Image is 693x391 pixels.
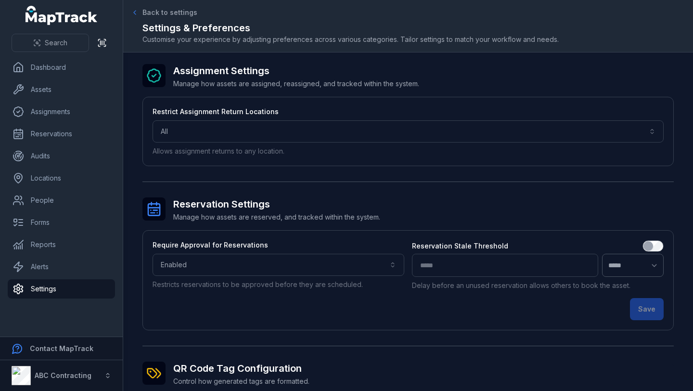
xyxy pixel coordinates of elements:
[412,241,508,251] label: Reservation Stale Threshold
[142,8,197,17] span: Back to settings
[173,362,309,375] h2: QR Code Tag Configuration
[8,102,115,121] a: Assignments
[35,371,91,379] strong: ABC Contracting
[153,280,404,289] p: Restricts reservations to be approved before they are scheduled.
[8,279,115,299] a: Settings
[173,79,419,88] span: Manage how assets are assigned, reassigned, and tracked within the system.
[153,146,664,156] p: Allows assignment returns to any location.
[133,8,197,17] a: Back to settings
[412,281,664,290] p: Delay before an unused reservation allows others to book the asset.
[153,254,404,276] button: Enabled
[8,191,115,210] a: People
[30,344,93,352] strong: Contact MapTrack
[8,257,115,276] a: Alerts
[412,254,598,277] input: :rb:-form-item-label
[8,235,115,254] a: Reports
[642,240,664,252] input: :ra:-form-item-label
[173,213,380,221] span: Manage how assets are reserved, and tracked within the system.
[153,120,664,143] button: All
[12,34,89,52] button: Search
[8,169,115,188] a: Locations
[173,197,380,211] h2: Reservation Settings
[142,35,674,44] span: Customise your experience by adjusting preferences across various categories. Tailor settings to ...
[26,6,98,25] a: MapTrack
[153,107,279,117] label: Restrict Assignment Return Locations
[173,64,419,78] h2: Assignment Settings
[142,21,674,35] h2: Settings & Preferences
[45,38,67,48] span: Search
[8,80,115,99] a: Assets
[8,124,115,143] a: Reservations
[8,213,115,232] a: Forms
[8,58,115,77] a: Dashboard
[8,146,115,166] a: Audits
[173,377,309,385] span: Control how generated tags are formatted.
[153,240,268,250] label: Require Approval for Reservations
